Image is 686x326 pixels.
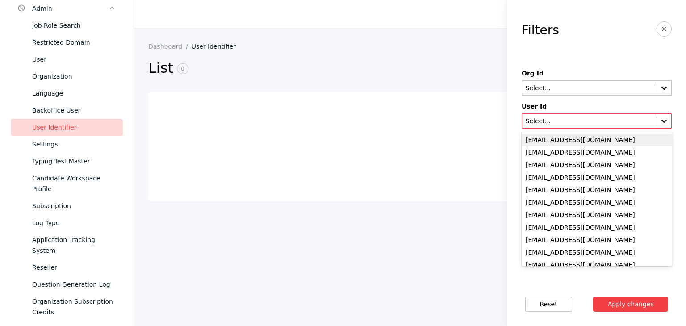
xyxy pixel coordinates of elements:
[522,209,672,221] div: [EMAIL_ADDRESS][DOMAIN_NAME]
[11,34,123,51] a: Restricted Domain
[11,231,123,259] a: Application Tracking System
[11,214,123,231] a: Log Type
[32,173,116,194] div: Candidate Workspace Profile
[522,221,672,234] div: [EMAIL_ADDRESS][DOMAIN_NAME]
[11,170,123,197] a: Candidate Workspace Profile
[522,234,672,246] div: [EMAIL_ADDRESS][DOMAIN_NAME]
[32,54,116,65] div: User
[593,297,669,312] button: Apply changes
[525,297,572,312] button: Reset
[32,122,116,133] div: User Identifier
[32,37,116,48] div: Restricted Domain
[11,51,123,68] a: User
[148,43,192,50] a: Dashboard
[522,159,672,171] div: [EMAIL_ADDRESS][DOMAIN_NAME]
[11,197,123,214] a: Subscription
[522,146,672,159] div: [EMAIL_ADDRESS][DOMAIN_NAME]
[32,3,109,14] div: Admin
[32,201,116,211] div: Subscription
[522,23,559,38] h3: Filters
[32,156,116,167] div: Typing Test Master
[522,103,672,110] label: User Id
[11,153,123,170] a: Typing Test Master
[32,105,116,116] div: Backoffice User
[11,293,123,321] a: Organization Subscription Credits
[522,134,672,146] div: [EMAIL_ADDRESS][DOMAIN_NAME]
[11,17,123,34] a: Job Role Search
[11,119,123,136] a: User Identifier
[11,68,123,85] a: Organization
[11,259,123,276] a: Reseller
[32,296,116,318] div: Organization Subscription Credits
[11,136,123,153] a: Settings
[32,71,116,82] div: Organization
[11,102,123,119] a: Backoffice User
[11,276,123,293] a: Question Generation Log
[11,85,123,102] a: Language
[192,43,243,50] a: User Identifier
[522,171,672,184] div: [EMAIL_ADDRESS][DOMAIN_NAME]
[32,217,116,228] div: Log Type
[522,246,672,259] div: [EMAIL_ADDRESS][DOMAIN_NAME]
[522,184,672,196] div: [EMAIL_ADDRESS][DOMAIN_NAME]
[32,88,116,99] div: Language
[148,59,616,78] h2: List
[32,262,116,273] div: Reseller
[32,20,116,31] div: Job Role Search
[32,279,116,290] div: Question Generation Log
[522,196,672,209] div: [EMAIL_ADDRESS][DOMAIN_NAME]
[32,139,116,150] div: Settings
[32,234,116,256] div: Application Tracking System
[177,63,188,74] span: 0
[522,259,672,271] div: [EMAIL_ADDRESS][DOMAIN_NAME]
[522,70,672,77] label: Org Id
